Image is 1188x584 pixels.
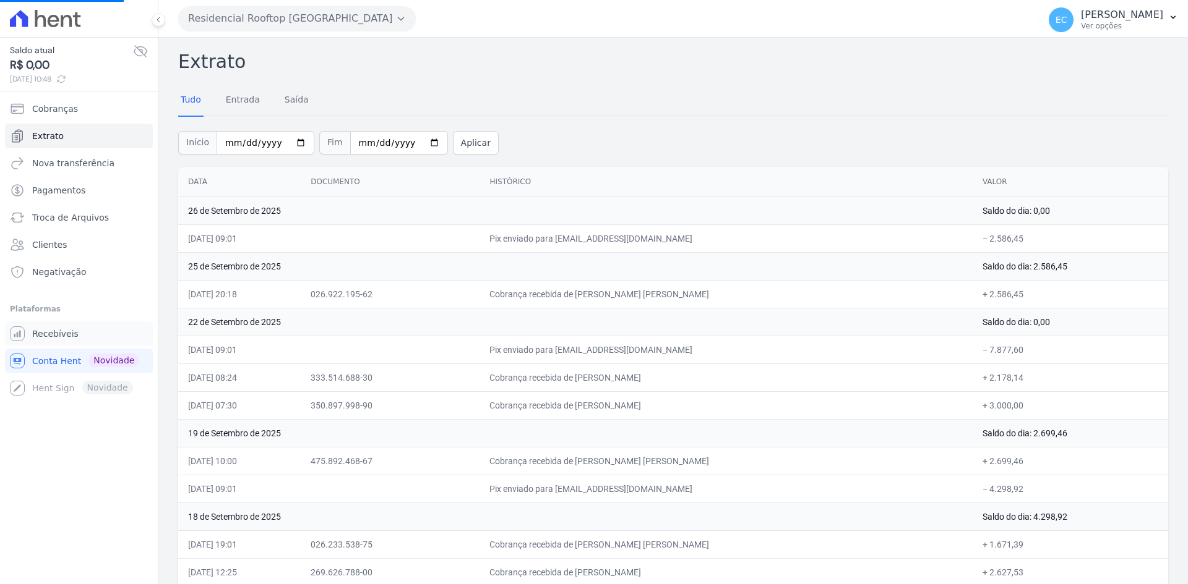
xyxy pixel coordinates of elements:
td: Saldo do dia: 4.298,92 [973,502,1168,530]
a: Cobranças [5,96,153,121]
a: Entrada [223,85,262,117]
p: Ver opções [1081,21,1163,31]
div: Plataformas [10,302,148,316]
span: R$ 0,00 [10,57,133,74]
span: Saldo atual [10,44,133,57]
td: 333.514.688-30 [301,363,480,391]
button: Residencial Rooftop [GEOGRAPHIC_DATA] [178,6,416,31]
span: Conta Hent [32,355,81,367]
nav: Sidebar [10,96,148,400]
span: Cobranças [32,103,78,115]
span: Clientes [32,239,67,251]
td: Saldo do dia: 2.699,46 [973,419,1168,447]
a: Negativação [5,260,153,284]
button: EC [PERSON_NAME] Ver opções [1039,2,1188,37]
td: 026.922.195-62 [301,280,480,308]
td: + 2.586,45 [973,280,1168,308]
a: Pagamentos [5,178,153,203]
td: [DATE] 09:01 [178,475,301,502]
a: Nova transferência [5,151,153,176]
td: + 1.671,39 [973,530,1168,558]
td: 26 de Setembro de 2025 [178,197,973,224]
td: 19 de Setembro de 2025 [178,419,973,447]
td: [DATE] 19:01 [178,530,301,558]
td: Pix enviado para [EMAIL_ADDRESS][DOMAIN_NAME] [480,475,972,502]
span: Novidade [88,353,139,367]
a: Extrato [5,124,153,148]
td: Pix enviado para [EMAIL_ADDRESS][DOMAIN_NAME] [480,336,972,363]
td: 475.892.468-67 [301,447,480,475]
span: Início [178,131,217,154]
span: Recebíveis [32,328,79,340]
p: [PERSON_NAME] [1081,9,1163,21]
a: Conta Hent Novidade [5,349,153,373]
td: Cobrança recebida de [PERSON_NAME] [480,391,972,419]
td: − 4.298,92 [973,475,1168,502]
a: Clientes [5,232,153,257]
td: Saldo do dia: 0,00 [973,197,1168,224]
td: Pix enviado para [EMAIL_ADDRESS][DOMAIN_NAME] [480,224,972,252]
td: [DATE] 09:01 [178,224,301,252]
span: [DATE] 10:48 [10,74,133,85]
td: − 7.877,60 [973,336,1168,363]
a: Troca de Arquivos [5,205,153,230]
td: Cobrança recebida de [PERSON_NAME] [480,363,972,391]
td: + 3.000,00 [973,391,1168,419]
a: Recebíveis [5,321,153,346]
th: Documento [301,167,480,197]
td: − 2.586,45 [973,224,1168,252]
td: Cobrança recebida de [PERSON_NAME] [PERSON_NAME] [480,280,972,308]
span: Extrato [32,130,64,142]
td: Saldo do dia: 2.586,45 [973,252,1168,280]
td: [DATE] 20:18 [178,280,301,308]
td: [DATE] 09:01 [178,336,301,363]
td: 18 de Setembro de 2025 [178,502,973,530]
th: Valor [973,167,1168,197]
td: Saldo do dia: 0,00 [973,308,1168,336]
span: EC [1056,15,1067,24]
td: [DATE] 07:30 [178,391,301,419]
td: [DATE] 10:00 [178,447,301,475]
span: Troca de Arquivos [32,211,109,224]
button: Aplicar [453,131,499,154]
td: [DATE] 08:24 [178,363,301,391]
th: Histórico [480,167,972,197]
td: 25 de Setembro de 2025 [178,252,973,280]
th: Data [178,167,301,197]
a: Tudo [178,85,204,117]
td: Cobrança recebida de [PERSON_NAME] [PERSON_NAME] [480,530,972,558]
a: Saída [282,85,311,117]
td: 350.897.998-90 [301,391,480,419]
td: 026.233.538-75 [301,530,480,558]
span: Nova transferência [32,157,114,169]
span: Pagamentos [32,184,85,197]
span: Fim [319,131,350,154]
td: Cobrança recebida de [PERSON_NAME] [PERSON_NAME] [480,447,972,475]
h2: Extrato [178,48,1168,75]
td: + 2.178,14 [973,363,1168,391]
td: 22 de Setembro de 2025 [178,308,973,336]
td: + 2.699,46 [973,447,1168,475]
span: Negativação [32,266,87,278]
